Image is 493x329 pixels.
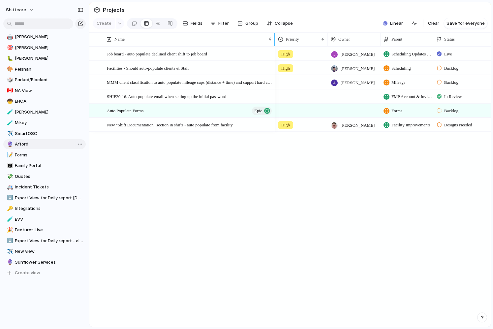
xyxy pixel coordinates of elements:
[6,152,13,158] button: 📝
[180,18,205,29] button: Fields
[3,150,86,160] a: 📝Forms
[15,66,83,73] span: Peishan
[7,226,12,234] div: 🎉
[15,162,83,169] span: Family Portal
[15,205,83,212] span: Integrations
[7,33,12,41] div: 🤖
[7,141,12,148] div: 🔮
[102,4,126,16] span: Projects
[391,36,402,43] span: Parent
[391,65,411,72] span: Scheduling
[15,109,83,115] span: [PERSON_NAME]
[107,107,143,114] span: Auto Populate Forms
[3,129,86,139] a: ✈️SmartOSC
[3,118,86,128] div: 🧪Mikey
[15,119,83,126] span: Mikey
[7,130,12,137] div: ✈️
[107,64,189,72] span: Facilities - Should auto-populate clients & Staff
[3,64,86,74] a: 🎨Peishan
[444,122,472,128] span: Designs Needed
[286,36,299,43] span: Priority
[6,130,13,137] button: ✈️
[447,20,485,27] span: Save for everyone
[7,258,12,266] div: 🔮
[3,172,86,181] a: 💸Quotes
[7,194,12,202] div: ⬇️
[6,66,13,73] button: 🎨
[3,182,86,192] a: 🚑Incident Tickets
[6,7,26,13] span: shiftcare
[7,87,12,94] div: 🇨🇦
[6,205,13,212] button: 🔑
[7,215,12,223] div: 🧪
[6,238,13,244] button: ⬇️
[6,98,13,105] button: 🧒
[15,238,83,244] span: Export View for Daily report - all other days
[107,121,233,128] span: New "Shift Documentation" section in shifts - auto populate from facility
[3,139,86,149] a: 🔮Afford
[7,44,12,51] div: 🎯
[6,55,13,62] button: 🐛
[341,51,375,58] span: [PERSON_NAME]
[3,96,86,106] div: 🧒EHCA
[341,80,375,86] span: [PERSON_NAME]
[338,36,350,43] span: Owner
[7,248,12,255] div: ✈️
[7,65,12,73] div: 🎨
[444,93,462,100] span: In Review
[281,51,290,57] span: High
[391,108,402,114] span: Forms
[6,195,13,201] button: ⬇️
[281,122,290,128] span: High
[15,152,83,158] span: Forms
[15,270,40,276] span: Create view
[254,106,262,115] span: Epic
[444,36,455,43] span: Status
[7,237,12,245] div: ⬇️
[444,65,458,72] span: Backlog
[380,18,406,28] button: Linear
[444,18,487,29] button: Save for everyone
[7,151,12,159] div: 📝
[6,184,13,190] button: 🚑
[7,119,12,127] div: 🧪
[245,20,258,27] span: Group
[3,214,86,224] a: 🧪EVV
[15,34,83,40] span: [PERSON_NAME]
[15,195,83,201] span: Export View for Daily report [DATE]
[3,247,86,256] a: ✈️New view
[6,23,13,30] button: 🍎
[3,257,86,267] a: 🔮Sunflower Services
[15,130,83,137] span: SmartOSC
[6,259,13,266] button: 🔮
[3,107,86,117] a: 🧪[PERSON_NAME]
[15,216,83,223] span: EVV
[444,51,452,57] span: Live
[428,20,439,27] span: Clear
[7,108,12,116] div: 🧪
[6,216,13,223] button: 🧪
[3,225,86,235] a: 🎉Features Live
[3,193,86,203] a: ⬇️Export View for Daily report [DATE]
[15,184,83,190] span: Incident Tickets
[3,161,86,171] a: 👪Family Portal
[7,183,12,191] div: 🚑
[6,173,13,180] button: 💸
[7,76,12,84] div: 🎲
[3,75,86,85] div: 🎲Parked/Blocked
[6,119,13,126] button: 🧪
[3,53,86,63] a: 🐛[PERSON_NAME]
[15,173,83,180] span: Quotes
[341,122,375,129] span: [PERSON_NAME]
[114,36,125,43] span: Name
[444,108,458,114] span: Backlog
[3,43,86,53] a: 🎯[PERSON_NAME]
[3,236,86,246] div: ⬇️Export View for Daily report - all other days
[15,259,83,266] span: Sunflower Services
